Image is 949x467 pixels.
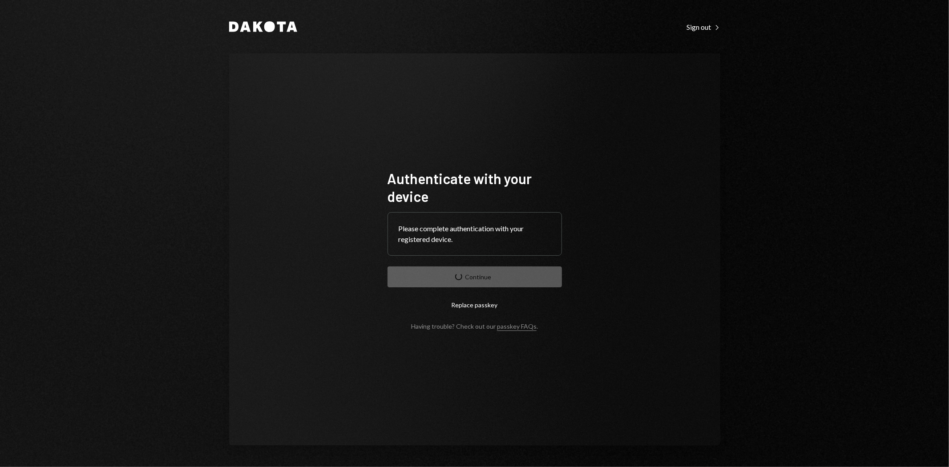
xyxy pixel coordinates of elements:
div: Please complete authentication with your registered device. [399,223,551,245]
a: passkey FAQs [497,322,537,331]
a: Sign out [687,22,720,32]
button: Replace passkey [388,294,562,315]
div: Having trouble? Check out our . [411,322,538,330]
h1: Authenticate with your device [388,169,562,205]
div: Sign out [687,23,720,32]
